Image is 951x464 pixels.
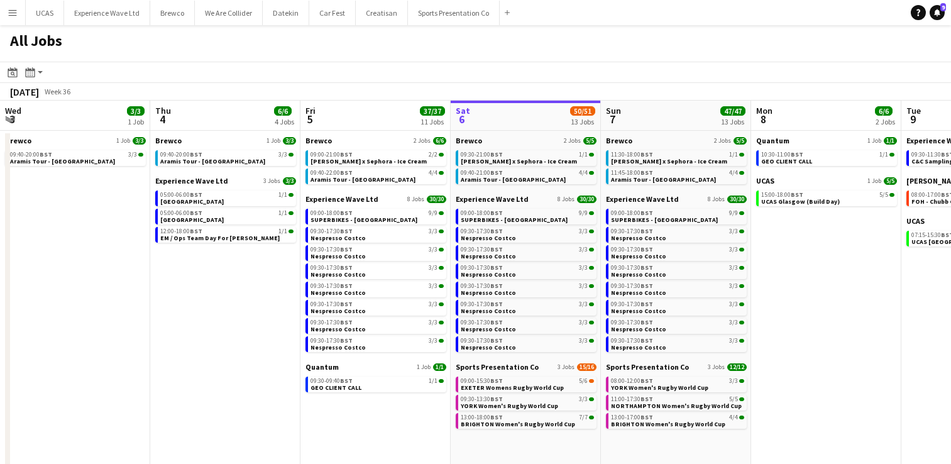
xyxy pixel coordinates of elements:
[490,263,503,272] span: BST
[611,210,653,216] span: 09:00-18:00
[729,170,738,176] span: 4/4
[429,228,437,235] span: 3/3
[311,234,366,242] span: Nespresso Costco
[729,246,738,253] span: 3/3
[456,194,596,204] a: Experience Wave Ltd8 Jobs30/30
[10,157,115,165] span: Aramis Tour - Birmingham
[490,282,503,290] span: BST
[429,319,437,326] span: 3/3
[611,263,744,278] a: 09:30-17:30BST3/3Nespresso Costco
[791,191,803,199] span: BST
[490,377,503,385] span: BST
[340,150,353,158] span: BST
[490,300,503,308] span: BST
[579,228,588,235] span: 3/3
[867,177,881,185] span: 1 Job
[577,196,596,203] span: 30/30
[611,343,666,351] span: Nespresso Costco
[708,363,725,371] span: 3 Jobs
[640,263,653,272] span: BST
[340,227,353,235] span: BST
[611,377,744,391] a: 08:00-12:00BST3/3YORK Women's Rugby World Cup
[190,209,202,217] span: BST
[305,136,446,145] a: Brewco2 Jobs6/6
[930,5,945,20] a: 9
[311,282,444,296] a: 09:30-17:30BST3/3Nespresso Costco
[579,301,588,307] span: 3/3
[429,338,437,344] span: 3/3
[490,150,503,158] span: BST
[160,192,202,198] span: 05:00-06:00
[340,282,353,290] span: BST
[611,307,666,315] span: Nespresso Costco
[611,301,653,307] span: 09:30-17:30
[756,136,789,145] span: Quantum
[456,136,596,145] a: Brewco2 Jobs5/5
[10,150,143,165] a: 09:40-20:00BST3/3Aramis Tour - [GEOGRAPHIC_DATA]
[429,265,437,271] span: 3/3
[311,246,353,253] span: 09:30-17:30
[611,209,744,223] a: 09:00-18:00BST9/9SUPERBIKES - [GEOGRAPHIC_DATA]
[461,265,503,271] span: 09:30-17:30
[311,318,444,333] a: 09:30-17:30BST3/3Nespresso Costco
[611,245,744,260] a: 09:30-17:30BST3/3Nespresso Costco
[611,384,708,392] span: YORK Women's Rugby World Cup
[579,170,588,176] span: 4/4
[40,150,52,158] span: BST
[433,137,446,145] span: 6/6
[714,137,731,145] span: 2 Jobs
[305,136,446,194] div: Brewco2 Jobs6/609:00-21:00BST2/2[PERSON_NAME] x Sephora - Ice Cream09:40-22:00BST4/4Aramis Tour -...
[461,325,516,333] span: Nespresso Costco
[708,196,725,203] span: 8 Jobs
[160,228,202,235] span: 12:00-18:00
[727,196,747,203] span: 30/30
[640,377,653,385] span: BST
[456,136,482,145] span: Brewco
[611,282,744,296] a: 09:30-17:30BST3/3Nespresso Costco
[311,245,444,260] a: 09:30-17:30BST3/3Nespresso Costco
[640,395,653,403] span: BST
[311,157,427,165] span: Estée Lauder x Sephora - Ice Cream
[791,150,803,158] span: BST
[340,318,353,326] span: BST
[461,234,516,242] span: Nespresso Costco
[761,192,803,198] span: 15:00-18:00
[729,378,738,384] span: 3/3
[461,263,594,278] a: 09:30-17:30BST3/3Nespresso Costco
[311,343,366,351] span: Nespresso Costco
[606,136,747,194] div: Brewco2 Jobs5/511:30-18:00BST1/1[PERSON_NAME] x Sephora - Ice Cream11:45-18:00BST4/4Aramis Tour -...
[160,209,294,223] a: 05:00-06:00BST1/1[GEOGRAPHIC_DATA]
[606,362,747,372] a: Sports Presentation Co3 Jobs12/12
[305,194,446,362] div: Experience Wave Ltd8 Jobs30/3009:00-18:00BST9/9SUPERBIKES - [GEOGRAPHIC_DATA]09:30-17:30BST3/3Nes...
[340,209,353,217] span: BST
[311,210,353,216] span: 09:00-18:00
[579,283,588,289] span: 3/3
[190,150,202,158] span: BST
[311,265,353,271] span: 09:30-17:30
[756,136,897,145] a: Quantum1 Job1/1
[433,363,446,371] span: 1/1
[311,377,444,391] a: 09:30-09:40BST1/1GEO CLIENT CALL
[5,136,146,168] div: Brewco1 Job3/309:40-20:00BST3/3Aramis Tour - [GEOGRAPHIC_DATA]
[155,136,296,176] div: Brewco1 Job3/309:40-20:00BST3/3Aramis Tour - [GEOGRAPHIC_DATA]
[611,150,744,165] a: 11:30-18:00BST1/1[PERSON_NAME] x Sephora - Ice Cream
[490,168,503,177] span: BST
[160,216,224,224] span: Donington Park Mileage
[311,325,366,333] span: Nespresso Costco
[311,216,417,224] span: SUPERBIKES - Donington Park
[640,318,653,326] span: BST
[311,338,353,344] span: 09:30-17:30
[611,395,744,409] a: 11:00-17:30BST5/5NORTHAMPTON Women's Rugby World Cup
[867,137,881,145] span: 1 Job
[734,137,747,145] span: 5/5
[309,1,356,25] button: Car Fest
[640,150,653,158] span: BST
[311,168,444,183] a: 09:40-22:00BST4/4Aramis Tour - [GEOGRAPHIC_DATA]
[461,301,503,307] span: 09:30-17:30
[611,157,727,165] span: Estée Lauder x Sephora - Ice Cream
[606,362,689,372] span: Sports Presentation Co
[340,263,353,272] span: BST
[429,210,437,216] span: 9/9
[155,136,182,145] span: Brewco
[729,265,738,271] span: 3/3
